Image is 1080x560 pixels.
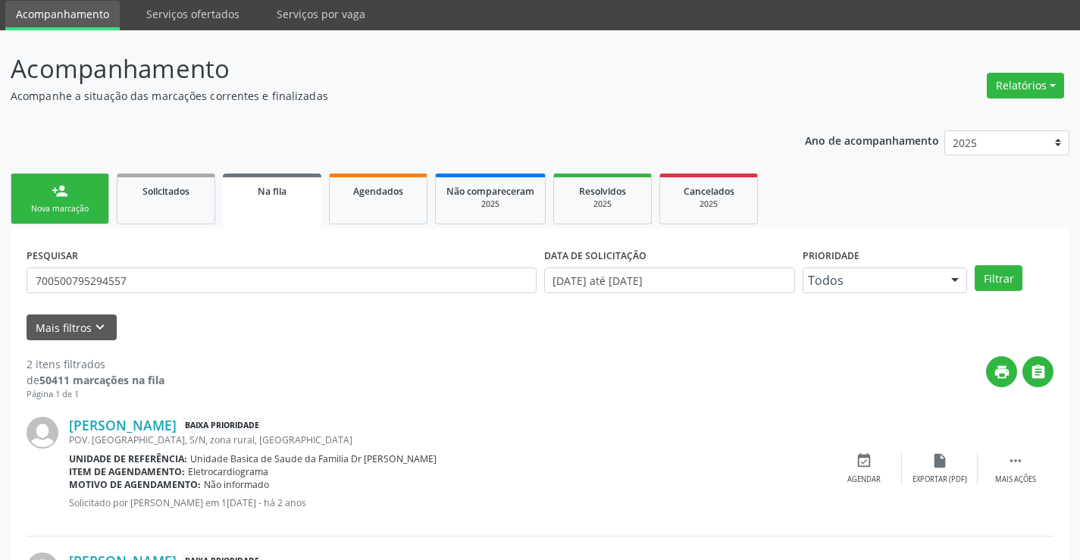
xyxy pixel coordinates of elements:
[544,244,646,267] label: DATA DE SOLICITAÇÃO
[11,50,752,88] p: Acompanhamento
[579,185,626,198] span: Resolvidos
[39,373,164,387] strong: 50411 marcações na fila
[69,465,185,478] b: Item de agendamento:
[27,356,164,372] div: 2 itens filtrados
[27,388,164,401] div: Página 1 de 1
[1007,452,1024,469] i: 
[544,267,795,293] input: Selecione um intervalo
[69,496,826,509] p: Solicitado por [PERSON_NAME] em 1[DATE] - há 2 anos
[986,356,1017,387] button: print
[69,452,187,465] b: Unidade de referência:
[913,474,967,485] div: Exportar (PDF)
[446,199,534,210] div: 2025
[856,452,872,469] i: event_available
[353,185,403,198] span: Agendados
[803,244,859,267] label: Prioridade
[847,474,881,485] div: Agendar
[69,417,177,433] a: [PERSON_NAME]
[22,203,98,214] div: Nova marcação
[27,372,164,388] div: de
[1030,364,1047,380] i: 
[136,1,250,27] a: Serviços ofertados
[69,478,201,491] b: Motivo de agendamento:
[994,364,1010,380] i: print
[190,452,437,465] span: Unidade Basica de Saude da Familia Dr [PERSON_NAME]
[995,474,1036,485] div: Mais ações
[266,1,376,27] a: Serviços por vaga
[684,185,734,198] span: Cancelados
[27,417,58,449] img: img
[987,73,1064,99] button: Relatórios
[69,433,826,446] div: POV. [GEOGRAPHIC_DATA], S/N, zona rural, [GEOGRAPHIC_DATA]
[671,199,747,210] div: 2025
[27,244,78,267] label: PESQUISAR
[1022,356,1053,387] button: 
[565,199,640,210] div: 2025
[204,478,269,491] span: Não informado
[805,130,939,149] p: Ano de acompanhamento
[931,452,948,469] i: insert_drive_file
[52,183,68,199] div: person_add
[11,88,752,104] p: Acompanhe a situação das marcações correntes e finalizadas
[92,319,108,336] i: keyboard_arrow_down
[182,418,262,433] span: Baixa Prioridade
[258,185,286,198] span: Na fila
[5,1,120,30] a: Acompanhamento
[142,185,189,198] span: Solicitados
[27,314,117,341] button: Mais filtroskeyboard_arrow_down
[975,265,1022,291] button: Filtrar
[27,267,537,293] input: Nome, CNS
[188,465,268,478] span: Eletrocardiograma
[446,185,534,198] span: Não compareceram
[808,273,937,288] span: Todos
